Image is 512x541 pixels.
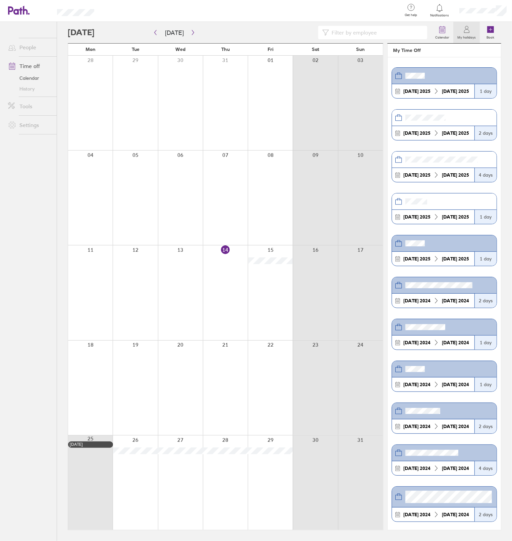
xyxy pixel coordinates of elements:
div: 2025 [439,214,472,220]
a: [DATE] 2025[DATE] 20251 day [392,67,497,99]
strong: [DATE] [442,340,457,346]
a: Book [480,22,501,43]
a: Settings [3,118,57,132]
strong: [DATE] [403,340,418,346]
header: My Time Off [388,44,501,57]
strong: [DATE] [403,512,418,518]
strong: [DATE] [403,214,418,220]
span: Mon [86,47,96,52]
strong: [DATE] [403,172,418,178]
button: [DATE] [160,27,189,38]
span: Wed [175,47,185,52]
div: 2024 [401,340,433,345]
strong: [DATE] [403,465,418,471]
div: 1 day [474,84,497,98]
div: 2025 [439,88,472,94]
a: [DATE] 2024[DATE] 20244 days [392,444,497,476]
strong: [DATE] [442,172,457,178]
span: Thu [221,47,230,52]
strong: [DATE] [403,130,418,136]
div: 2025 [439,256,472,261]
strong: [DATE] [442,465,457,471]
div: 2025 [401,130,433,136]
a: People [3,41,57,54]
strong: [DATE] [442,512,457,518]
div: 1 day [474,336,497,350]
span: Get help [400,13,422,17]
strong: [DATE] [403,423,418,429]
strong: [DATE] [442,298,457,304]
div: 1 day [474,210,497,224]
a: Time off [3,59,57,73]
div: 2024 [439,424,472,429]
div: 1 day [474,252,497,266]
div: 2024 [401,466,433,471]
div: 2025 [401,214,433,220]
label: Book [483,34,499,40]
div: 2 days [474,419,497,433]
a: My holidays [453,22,480,43]
div: 2024 [401,424,433,429]
a: Calendar [431,22,453,43]
a: [DATE] 2024[DATE] 20242 days [392,403,497,434]
div: 2024 [439,298,472,303]
span: Tue [132,47,139,52]
a: History [3,83,57,94]
strong: [DATE] [442,381,457,387]
div: [DATE] [70,442,111,447]
strong: [DATE] [442,214,457,220]
strong: [DATE] [442,88,457,94]
div: 2024 [439,512,472,517]
label: Calendar [431,34,453,40]
strong: [DATE] [442,423,457,429]
div: 2025 [401,256,433,261]
strong: [DATE] [403,88,418,94]
strong: [DATE] [442,130,457,136]
a: [DATE] 2025[DATE] 20252 days [392,109,497,140]
div: 2024 [439,340,472,345]
a: [DATE] 2025[DATE] 20254 days [392,151,497,182]
strong: [DATE] [442,256,457,262]
a: [DATE] 2025[DATE] 20251 day [392,235,497,266]
a: [DATE] 2025[DATE] 20251 day [392,193,497,224]
div: 2024 [439,466,472,471]
div: 2024 [401,298,433,303]
div: 4 days [474,461,497,475]
a: [DATE] 2024[DATE] 20241 day [392,319,497,350]
div: 2025 [401,88,433,94]
div: 2 days [474,126,497,140]
label: My holidays [453,34,480,40]
div: 2024 [401,512,433,517]
div: 2025 [439,172,472,178]
span: Notifications [429,13,451,17]
a: Calendar [3,73,57,83]
div: 2024 [401,382,433,387]
div: 2 days [474,507,497,522]
a: Notifications [429,3,451,17]
a: Tools [3,100,57,113]
div: 2025 [439,130,472,136]
strong: [DATE] [403,256,418,262]
span: Fri [268,47,274,52]
a: [DATE] 2024[DATE] 20242 days [392,486,497,522]
span: Sat [312,47,319,52]
div: 2025 [401,172,433,178]
div: 2 days [474,294,497,308]
a: [DATE] 2024[DATE] 20242 days [392,277,497,308]
input: Filter by employee [329,26,423,39]
div: 4 days [474,168,497,182]
span: Sun [356,47,365,52]
div: 2024 [439,382,472,387]
strong: [DATE] [403,381,418,387]
div: 1 day [474,377,497,392]
a: [DATE] 2024[DATE] 20241 day [392,361,497,392]
strong: [DATE] [403,298,418,304]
